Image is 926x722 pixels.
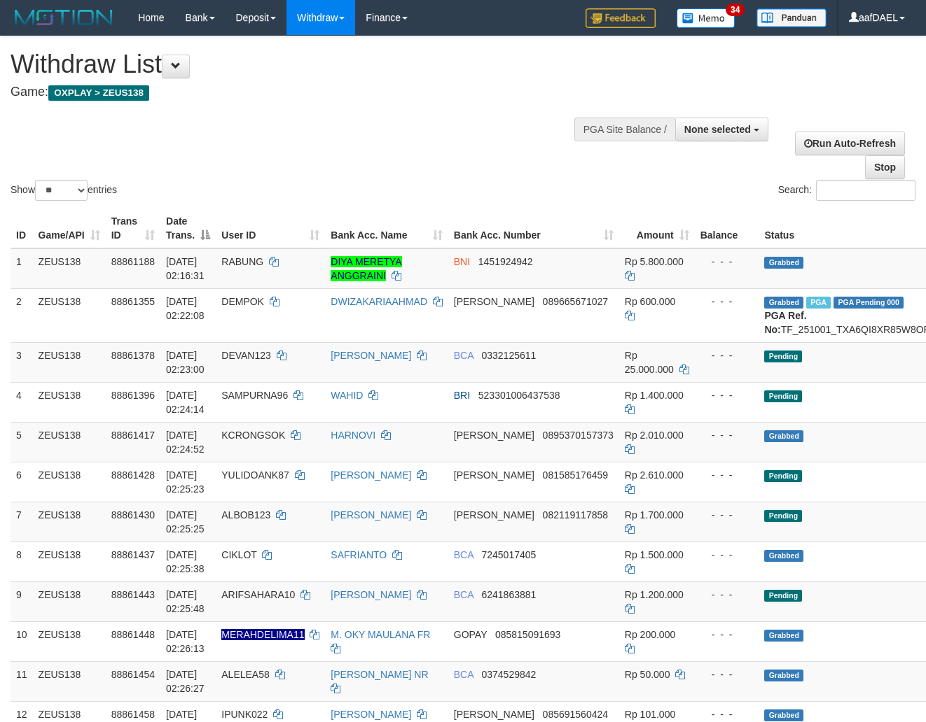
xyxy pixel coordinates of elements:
[625,350,674,375] span: Rp 25.000.000
[454,589,474,600] span: BCA
[221,629,304,640] span: Nama rekening ada tanda titik/strip, harap diedit
[481,350,536,361] span: Copy 0332125611 to clipboard
[756,8,827,27] img: panduan.png
[764,310,806,335] b: PGA Ref. No:
[166,549,205,574] span: [DATE] 02:25:38
[221,256,263,267] span: RABUNG
[111,469,155,481] span: 88861428
[700,548,754,562] div: - - -
[481,549,536,560] span: Copy 7245017405 to clipboard
[33,208,106,248] th: Game/API: activate to sort column ascending
[166,589,205,614] span: [DATE] 02:25:48
[454,669,474,680] span: BCA
[764,550,803,562] span: Grabbed
[764,630,803,642] span: Grabbed
[11,342,33,382] td: 3
[35,180,88,201] select: Showentries
[684,124,751,135] span: None selected
[700,588,754,602] div: - - -
[625,256,684,267] span: Rp 5.800.000
[166,296,205,321] span: [DATE] 02:22:08
[764,590,802,602] span: Pending
[700,667,754,681] div: - - -
[111,509,155,521] span: 88861430
[454,256,470,267] span: BNI
[764,430,803,442] span: Grabbed
[700,707,754,721] div: - - -
[166,390,205,415] span: [DATE] 02:24:14
[700,388,754,402] div: - - -
[700,628,754,642] div: - - -
[677,8,735,28] img: Button%20Memo.svg
[543,430,614,441] span: Copy 0895370157373 to clipboard
[625,509,684,521] span: Rp 1.700.000
[331,390,363,401] a: WAHID
[625,629,675,640] span: Rp 200.000
[11,422,33,462] td: 5
[625,469,684,481] span: Rp 2.610.000
[625,296,675,307] span: Rp 600.000
[478,390,560,401] span: Copy 523301006437538 to clipboard
[221,296,264,307] span: DEMPOK
[33,541,106,581] td: ZEUS138
[221,390,288,401] span: SAMPURNA96
[331,669,428,680] a: [PERSON_NAME] NR
[764,297,803,309] span: Grabbed
[33,462,106,502] td: ZEUS138
[574,118,675,141] div: PGA Site Balance /
[454,430,534,441] span: [PERSON_NAME]
[700,428,754,442] div: - - -
[331,350,411,361] a: [PERSON_NAME]
[619,208,695,248] th: Amount: activate to sort column ascending
[675,118,768,141] button: None selected
[478,256,533,267] span: Copy 1451924942 to clipboard
[543,509,608,521] span: Copy 082119117858 to clipboard
[454,390,470,401] span: BRI
[11,180,117,201] label: Show entries
[778,180,915,201] label: Search:
[11,7,117,28] img: MOTION_logo.png
[700,348,754,362] div: - - -
[543,469,608,481] span: Copy 081585176459 to clipboard
[11,288,33,342] td: 2
[495,629,560,640] span: Copy 085815091693 to clipboard
[586,8,656,28] img: Feedback.jpg
[700,468,754,482] div: - - -
[834,297,904,309] span: PGA Pending
[454,469,534,481] span: [PERSON_NAME]
[454,296,534,307] span: [PERSON_NAME]
[625,430,684,441] span: Rp 2.010.000
[33,661,106,701] td: ZEUS138
[166,669,205,694] span: [DATE] 02:26:27
[111,589,155,600] span: 88861443
[331,709,411,720] a: [PERSON_NAME]
[11,50,603,78] h1: Withdraw List
[625,669,670,680] span: Rp 50.000
[33,382,106,422] td: ZEUS138
[454,709,534,720] span: [PERSON_NAME]
[166,256,205,281] span: [DATE] 02:16:31
[33,581,106,621] td: ZEUS138
[166,509,205,535] span: [DATE] 02:25:25
[48,85,149,101] span: OXPLAY > ZEUS138
[764,351,802,362] span: Pending
[11,661,33,701] td: 11
[111,669,155,680] span: 88861454
[448,208,619,248] th: Bank Acc. Number: activate to sort column ascending
[543,709,608,720] span: Copy 085691560424 to clipboard
[481,669,536,680] span: Copy 0374529842 to clipboard
[625,390,684,401] span: Rp 1.400.000
[454,509,534,521] span: [PERSON_NAME]
[543,296,608,307] span: Copy 089665671027 to clipboard
[216,208,325,248] th: User ID: activate to sort column ascending
[221,350,271,361] span: DEVAN123
[331,629,430,640] a: M. OKY MAULANA FR
[111,256,155,267] span: 88861188
[331,509,411,521] a: [PERSON_NAME]
[700,255,754,269] div: - - -
[221,589,295,600] span: ARIFSAHARA10
[764,470,802,482] span: Pending
[816,180,915,201] input: Search:
[764,709,803,721] span: Grabbed
[454,549,474,560] span: BCA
